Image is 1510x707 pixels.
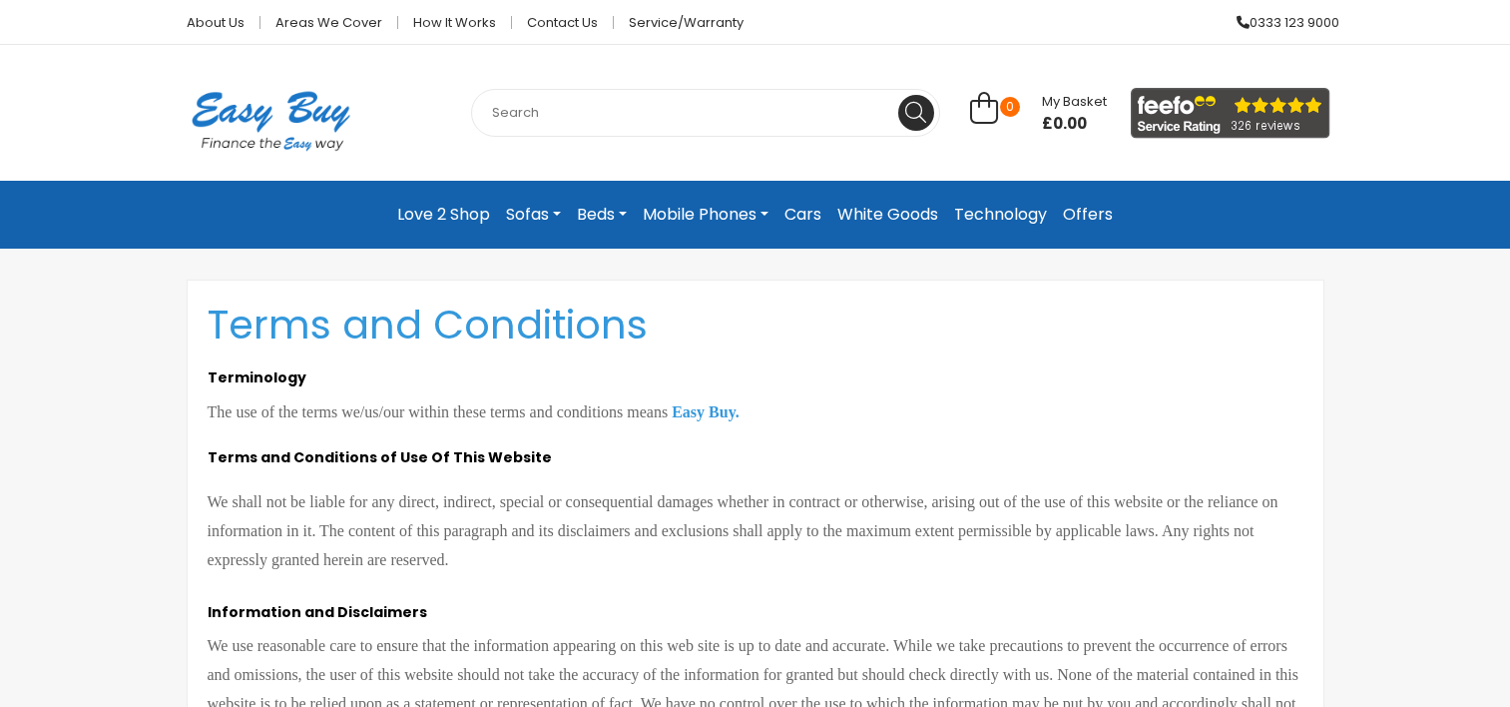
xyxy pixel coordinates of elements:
a: Cars [776,197,829,233]
a: Sofas [498,197,569,233]
span: £0.00 [1042,114,1107,134]
a: Offers [1055,197,1121,233]
strong: Information and Disclaimers [208,602,427,622]
a: Service/Warranty [614,16,744,29]
span: My Basket [1042,92,1107,111]
a: 0 My Basket £0.00 [970,103,1107,126]
strong: Easy Buy. [672,403,740,420]
strong: Terms and Conditions of Use Of This Website [208,447,552,467]
a: 0333 123 9000 [1222,16,1339,29]
a: Mobile Phones [635,197,776,233]
span: 0 [1000,97,1020,117]
a: Love 2 Shop [389,197,498,233]
a: Technology [946,197,1055,233]
a: About Us [172,16,260,29]
a: How it works [398,16,512,29]
a: Beds [569,197,635,233]
img: Easy Buy [172,65,370,177]
a: Contact Us [512,16,614,29]
strong: Terminology [208,367,306,387]
input: Search [471,89,940,137]
span: The use of the terms we/us/our within these terms and conditions means [208,403,740,420]
img: feefo_logo [1131,88,1330,139]
span: Terms and Conditions [208,297,648,353]
a: Areas we cover [260,16,398,29]
a: White Goods [829,197,946,233]
span: We shall not be liable for any direct, indirect, special or consequential damages whether in cont... [208,493,1278,568]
